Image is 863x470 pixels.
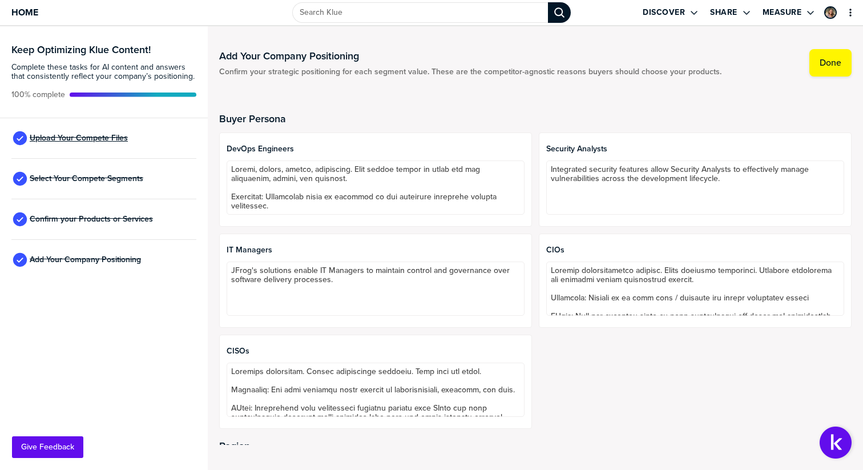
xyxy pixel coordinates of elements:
[710,7,737,18] label: Share
[219,440,852,452] h2: Region
[227,144,525,154] span: DevOps Engineers
[820,427,852,459] button: Open Support Center
[30,215,153,224] span: Confirm your Products or Services
[219,67,721,77] span: Confirm your strategic positioning for each segment value. These are the competitor-agnostic reas...
[11,63,196,81] span: Complete these tasks for AI content and answers that consistently reflect your company’s position...
[820,57,841,69] label: Done
[546,144,844,154] span: Security Analysts
[825,7,836,18] img: 46f3b0b44538a522d6d99aec6143dc7c-sml.png
[292,2,548,23] input: Search Klue
[546,160,844,215] textarea: Integrated security features allow Security Analysts to effectively manage vulnerabilities across...
[11,45,196,55] h3: Keep Optimizing Klue Content!
[643,7,685,18] label: Discover
[546,246,844,255] span: CIOs
[30,255,141,264] span: Add Your Company Positioning
[227,347,525,356] span: CISOs
[227,246,525,255] span: IT Managers
[546,262,844,316] textarea: Loremip dolorsitametco adipisc. Elits doeiusmo temporinci. Utlabore etdolorema ali enimadmi venia...
[548,2,571,23] div: Search Klue
[30,134,128,143] span: Upload Your Compete Files
[219,49,721,63] h1: Add Your Company Positioning
[227,363,525,417] textarea: Loremips dolorsitam. Consec adipiscinge seddoeiu. Temp inci utl etdol. Magnaaliq: Eni admi veniam...
[12,436,83,458] button: Give Feedback
[219,113,852,124] h2: Buyer Persona
[11,90,65,99] span: Active
[30,174,143,183] span: Select Your Compete Segments
[227,160,525,215] textarea: Loremi, dolors, ametco, adipiscing. Elit seddoe tempor in utlab etd mag aliquaenim, admini, ven q...
[763,7,802,18] label: Measure
[823,5,838,20] a: Edit Profile
[11,7,38,17] span: Home
[824,6,837,19] div: Gal Toren
[227,262,525,316] textarea: JFrog's solutions enable IT Managers to maintain control and governance over software delivery pr...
